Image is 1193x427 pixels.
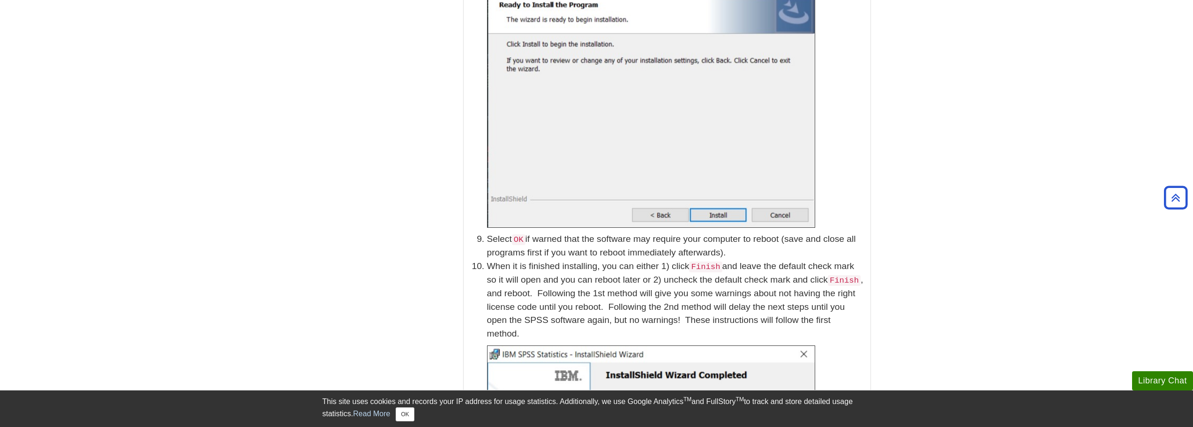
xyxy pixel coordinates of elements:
[1132,371,1193,390] button: Library Chat
[736,396,744,403] sup: TM
[396,407,414,421] button: Close
[323,396,871,421] div: This site uses cookies and records your IP address for usage statistics. Additionally, we use Goo...
[487,232,866,260] li: Select if warned that the software may require your computer to reboot (save and close all progra...
[683,396,691,403] sup: TM
[487,260,866,341] p: When it is finished installing, you can either 1) click and leave the default check mark so it wi...
[689,262,722,272] code: Finish
[828,275,861,286] code: Finish
[353,410,390,418] a: Read More
[512,234,525,245] code: OK
[1161,191,1191,204] a: Back to Top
